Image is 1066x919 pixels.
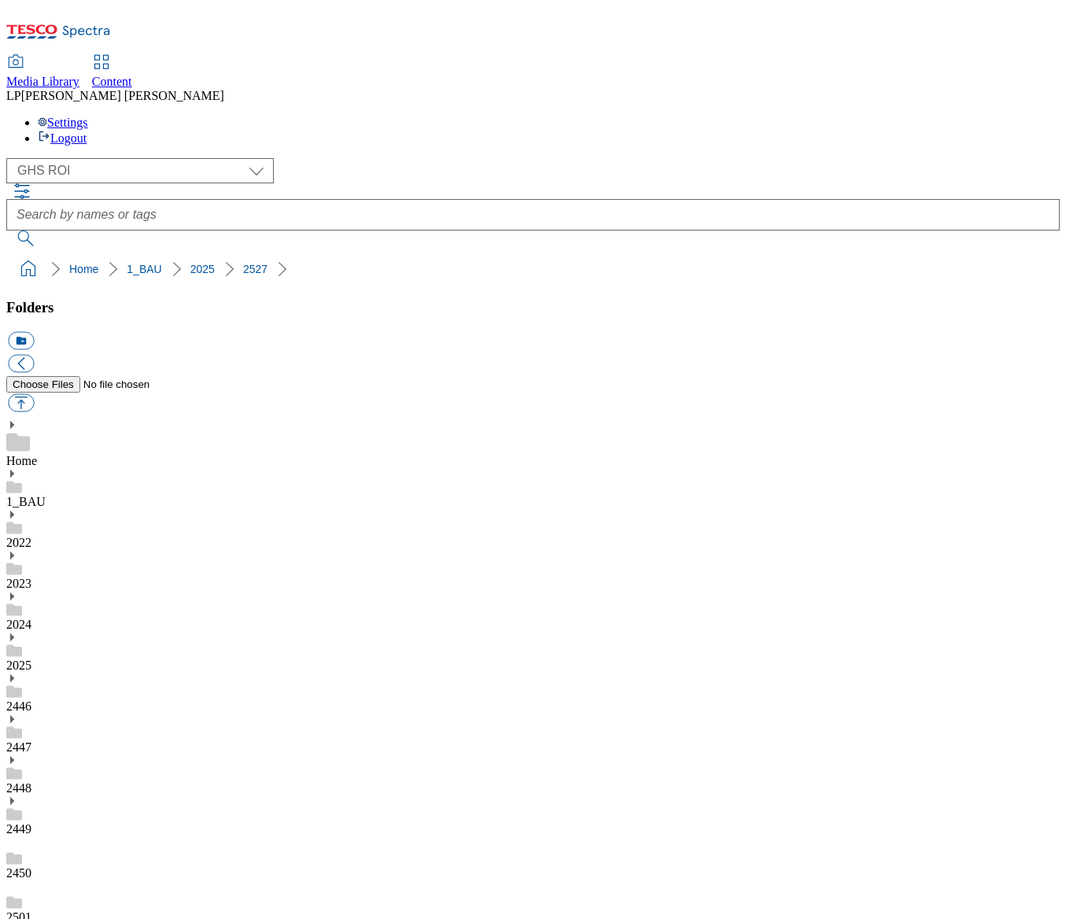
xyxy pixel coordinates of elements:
a: 2023 [6,577,31,590]
a: 2449 [6,822,31,836]
a: Logout [38,131,87,145]
h3: Folders [6,299,1060,316]
a: 2447 [6,740,31,754]
a: Content [92,56,132,89]
a: 1_BAU [6,495,46,508]
a: Media Library [6,56,79,89]
a: 2450 [6,866,31,880]
a: 2446 [6,699,31,713]
input: Search by names or tags [6,199,1060,231]
a: 2527 [243,263,267,275]
a: Settings [38,116,88,129]
a: 1_BAU [127,263,161,275]
nav: breadcrumb [6,254,1060,284]
a: 2448 [6,781,31,795]
a: Home [69,263,98,275]
a: 2025 [6,659,31,672]
a: 2024 [6,618,31,631]
a: 2022 [6,536,31,549]
span: LP [6,89,21,102]
span: [PERSON_NAME] [PERSON_NAME] [21,89,224,102]
a: home [16,257,41,282]
span: Content [92,75,132,88]
span: Media Library [6,75,79,88]
a: 2025 [190,263,215,275]
a: Home [6,454,37,467]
